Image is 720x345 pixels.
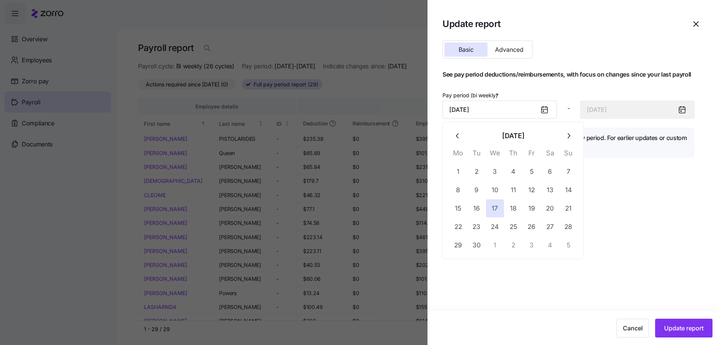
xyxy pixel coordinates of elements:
[504,163,522,181] button: 4 September 2025
[523,163,541,181] button: 5 September 2025
[504,148,522,162] th: Th
[486,199,504,217] button: 17 September 2025
[486,163,504,181] button: 3 September 2025
[442,18,681,30] h1: Update report
[541,199,559,217] button: 20 September 2025
[559,236,577,254] button: 5 October 2025
[523,236,541,254] button: 3 October 2025
[559,218,577,236] button: 28 September 2025
[486,181,504,199] button: 10 September 2025
[467,127,559,145] button: [DATE]
[541,181,559,199] button: 13 September 2025
[486,148,504,162] th: We
[559,148,577,162] th: Su
[459,47,474,53] span: Basic
[504,199,522,217] button: 18 September 2025
[559,199,577,217] button: 21 September 2025
[468,163,486,181] button: 2 September 2025
[442,71,694,78] h1: See pay period deductions/reimbursements, with focus on changes since your last payroll
[449,148,467,162] th: Mo
[486,218,504,236] button: 24 September 2025
[504,218,522,236] button: 25 September 2025
[504,236,522,254] button: 2 October 2025
[580,101,694,119] input: End date
[449,163,467,181] button: 1 September 2025
[442,91,500,99] label: Pay period (bi weekly)
[467,148,486,162] th: Tu
[523,199,541,217] button: 19 September 2025
[523,181,541,199] button: 12 September 2025
[504,181,522,199] button: 11 September 2025
[541,163,559,181] button: 6 September 2025
[468,236,486,254] button: 30 September 2025
[567,104,570,113] span: -
[559,163,577,181] button: 7 September 2025
[495,47,523,53] span: Advanced
[486,236,504,254] button: 1 October 2025
[442,101,557,119] input: Start date
[523,218,541,236] button: 26 September 2025
[559,181,577,199] button: 14 September 2025
[449,236,467,254] button: 29 September 2025
[449,218,467,236] button: 22 September 2025
[522,148,541,162] th: Fr
[449,181,467,199] button: 8 September 2025
[541,148,559,162] th: Sa
[468,199,486,217] button: 16 September 2025
[541,236,559,254] button: 4 October 2025
[541,218,559,236] button: 27 September 2025
[468,218,486,236] button: 23 September 2025
[449,199,467,217] button: 15 September 2025
[468,181,486,199] button: 9 September 2025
